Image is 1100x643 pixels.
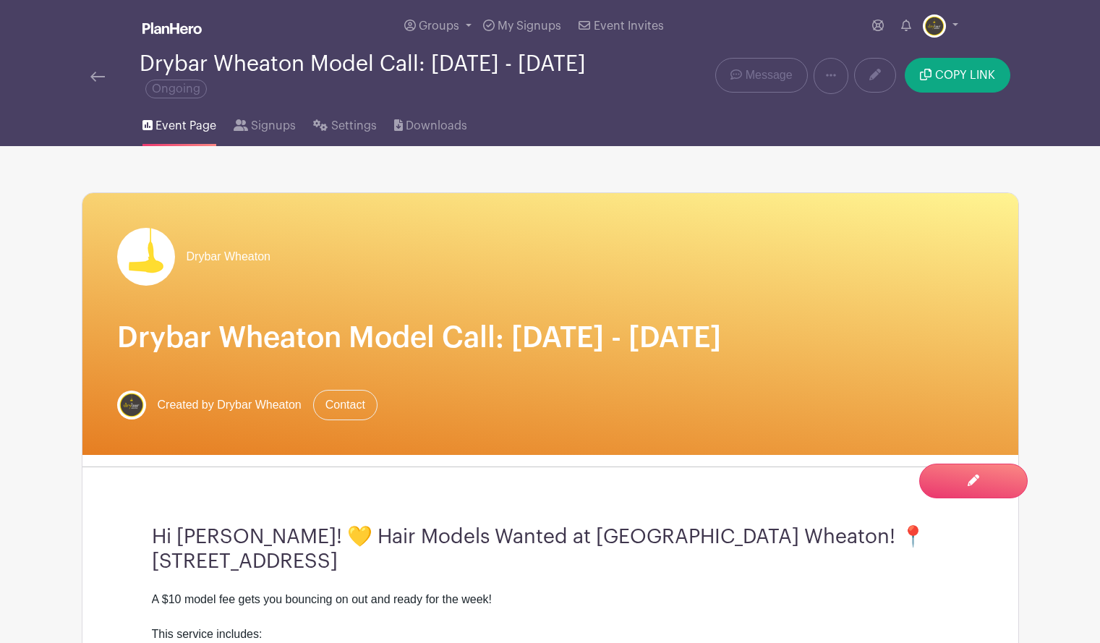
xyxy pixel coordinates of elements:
[234,100,296,146] a: Signups
[155,117,216,135] span: Event Page
[923,14,946,38] img: DB%20WHEATON_IG%20Profile.jpg
[251,117,296,135] span: Signups
[498,20,561,32] span: My Signups
[594,20,664,32] span: Event Invites
[140,52,608,100] div: Drybar Wheaton Model Call: [DATE] - [DATE]
[313,390,378,420] a: Contact
[331,117,377,135] span: Settings
[746,67,793,84] span: Message
[90,72,105,82] img: back-arrow-29a5d9b10d5bd6ae65dc969a981735edf675c4d7a1fe02e03b50dbd4ba3cdb55.svg
[142,100,216,146] a: Event Page
[419,20,459,32] span: Groups
[117,391,146,420] img: DB%20WHEATON_IG%20Profile.jpg
[152,591,949,626] div: A $10 model fee gets you bouncing on out and ready for the week!
[142,22,202,34] img: logo_white-6c42ec7e38ccf1d336a20a19083b03d10ae64f83f12c07503d8b9e83406b4c7d.svg
[152,525,949,574] h3: Hi [PERSON_NAME]! 💛 Hair Models Wanted at [GEOGRAPHIC_DATA] Wheaton! 📍 [STREET_ADDRESS]
[394,100,467,146] a: Downloads
[145,80,207,98] span: Ongoing
[715,58,807,93] a: Message
[117,228,175,286] img: drybar%20logo.png
[905,58,1010,93] button: COPY LINK
[117,320,984,355] h1: Drybar Wheaton Model Call: [DATE] - [DATE]
[406,117,467,135] span: Downloads
[158,396,302,414] span: Created by Drybar Wheaton
[187,248,271,265] span: Drybar Wheaton
[313,100,376,146] a: Settings
[935,69,995,81] span: COPY LINK
[152,626,949,643] div: This service includes:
